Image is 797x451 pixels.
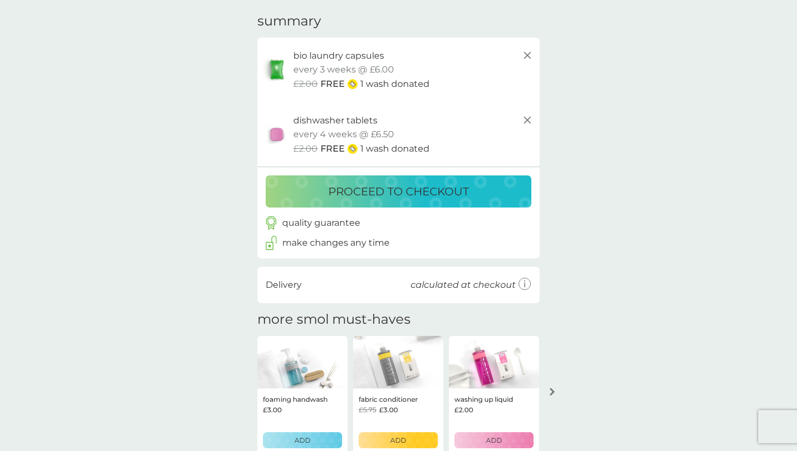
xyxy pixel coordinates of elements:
p: ADD [294,435,310,445]
h2: more smol must-haves [257,312,411,328]
p: calculated at checkout [411,278,516,292]
button: ADD [454,432,534,448]
p: ADD [390,435,406,445]
p: make changes any time [282,236,390,250]
p: fabric conditioner [359,394,418,405]
span: £2.00 [293,142,318,156]
p: 1 wash donated [360,142,429,156]
p: ADD [486,435,502,445]
p: every 4 weeks @ £6.50 [293,127,394,142]
span: £5.75 [359,405,376,415]
p: quality guarantee [282,216,360,230]
button: ADD [359,432,438,448]
p: foaming handwash [263,394,328,405]
p: proceed to checkout [328,183,469,200]
p: Delivery [266,278,302,292]
p: every 3 weeks @ £6.00 [293,63,394,77]
span: £3.00 [379,405,398,415]
p: bio laundry capsules [293,49,384,63]
span: £3.00 [263,405,282,415]
span: £2.00 [293,77,318,91]
h3: summary [257,13,321,29]
p: dishwasher tablets [293,113,377,128]
span: £2.00 [454,405,473,415]
button: ADD [263,432,342,448]
button: proceed to checkout [266,175,531,208]
p: washing up liquid [454,394,513,405]
p: 1 wash donated [360,77,429,91]
span: FREE [320,77,345,91]
span: FREE [320,142,345,156]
